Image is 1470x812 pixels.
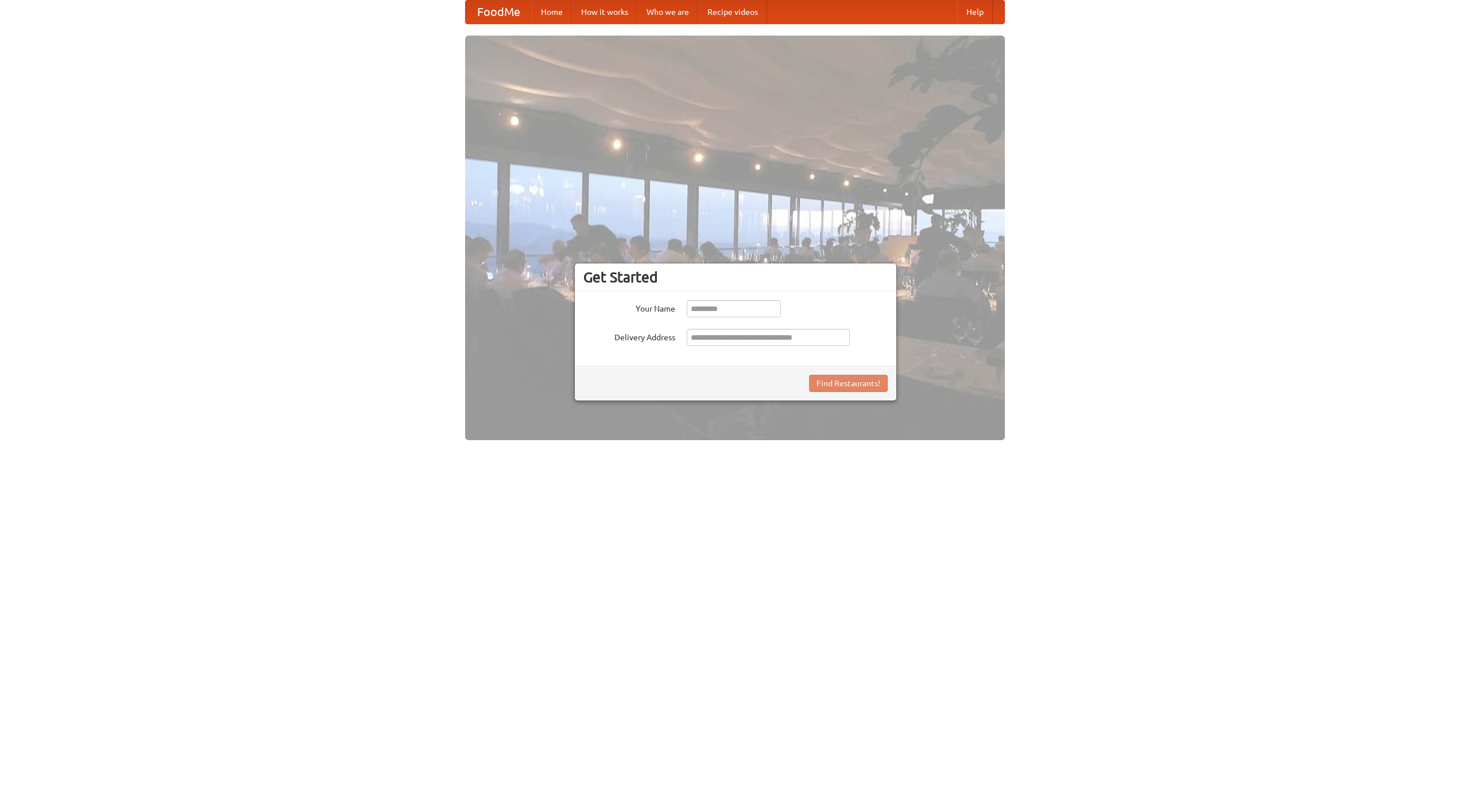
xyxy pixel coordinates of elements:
a: FoodMe [466,1,532,24]
a: Who we are [637,1,698,24]
button: Find Restaurants! [809,375,888,392]
label: Your Name [583,300,675,314]
a: Help [957,1,993,24]
a: Home [532,1,572,24]
a: How it works [572,1,637,24]
label: Delivery Address [583,329,675,343]
a: Recipe videos [698,1,767,24]
h3: Get Started [583,269,888,286]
